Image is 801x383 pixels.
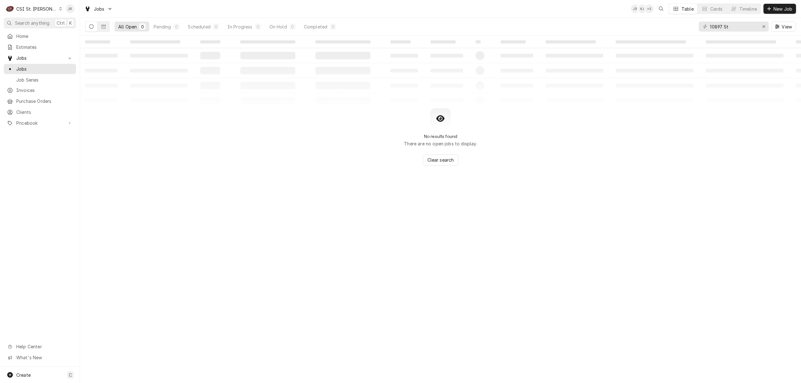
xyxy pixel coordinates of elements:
a: Go to Jobs [4,53,76,63]
span: Pricebook [16,120,64,126]
a: Jobs [4,64,76,74]
div: Timeline [739,6,757,12]
span: ‌ [130,40,180,43]
a: Go to Pricebook [4,118,76,128]
span: Invoices [16,87,73,93]
div: + 5 [645,4,654,13]
div: CSI St. Louis's Avatar [6,4,14,13]
button: Erase input [759,22,769,32]
div: JR [631,4,640,13]
span: What's New [16,354,72,361]
span: ‌ [200,40,220,43]
span: Help Center [16,343,72,350]
span: Job Series [16,77,73,83]
span: Ctrl [57,20,65,26]
div: All Open [118,23,137,30]
button: Clear search [423,154,459,166]
button: Open search [656,4,666,14]
span: View [780,23,793,30]
div: Scheduled [188,23,210,30]
span: K [69,20,72,26]
div: 0 [256,23,260,30]
span: ‌ [390,40,411,43]
div: 0 [331,23,335,30]
div: Cards [710,6,723,12]
div: CSI St. [PERSON_NAME] [16,6,57,12]
span: Clients [16,109,73,115]
a: Estimates [4,42,76,52]
span: Home [16,33,73,39]
button: View [771,22,796,32]
span: Jobs [94,6,105,12]
h2: No results found [424,134,457,139]
a: Go to What's New [4,352,76,363]
div: Jessica Rentfro's Avatar [66,4,74,13]
span: ‌ [85,40,110,43]
span: ‌ [616,40,686,43]
div: On Hold [269,23,287,30]
span: ‌ [240,40,295,43]
span: New Job [772,6,793,12]
a: Go to Help Center [4,341,76,352]
div: 0 [140,23,144,30]
div: 0 [175,23,178,30]
span: C [69,372,72,378]
div: KJ [638,4,647,13]
div: JR [66,4,74,13]
span: ‌ [476,40,481,43]
span: Search anything [15,20,49,26]
span: ‌ [431,40,456,43]
span: Jobs [16,66,73,72]
div: Pending [154,23,171,30]
div: In Progress [227,23,253,30]
span: Clear search [426,157,455,163]
span: ‌ [546,40,596,43]
input: Keyword search [710,22,757,32]
div: Completed [304,23,327,30]
span: Estimates [16,44,73,50]
table: All Open Jobs List Loading [80,36,801,108]
a: Go to Jobs [82,4,115,14]
span: Purchase Orders [16,98,73,104]
p: There are no open jobs to display. [404,140,477,147]
button: Search anythingCtrlK [4,18,76,28]
a: Invoices [4,85,76,95]
a: Home [4,31,76,41]
span: ‌ [501,40,526,43]
a: Purchase Orders [4,96,76,106]
span: Create [16,372,31,378]
span: ‌ [315,40,370,43]
div: 0 [214,23,218,30]
span: ‌ [706,40,776,43]
div: Jessica Rentfro's Avatar [631,4,640,13]
span: Jobs [16,55,64,61]
button: New Job [763,4,796,14]
a: Job Series [4,75,76,85]
div: Ken Jiricek's Avatar [638,4,647,13]
a: Clients [4,107,76,117]
div: C [6,4,14,13]
div: Table [681,6,694,12]
div: 0 [291,23,294,30]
